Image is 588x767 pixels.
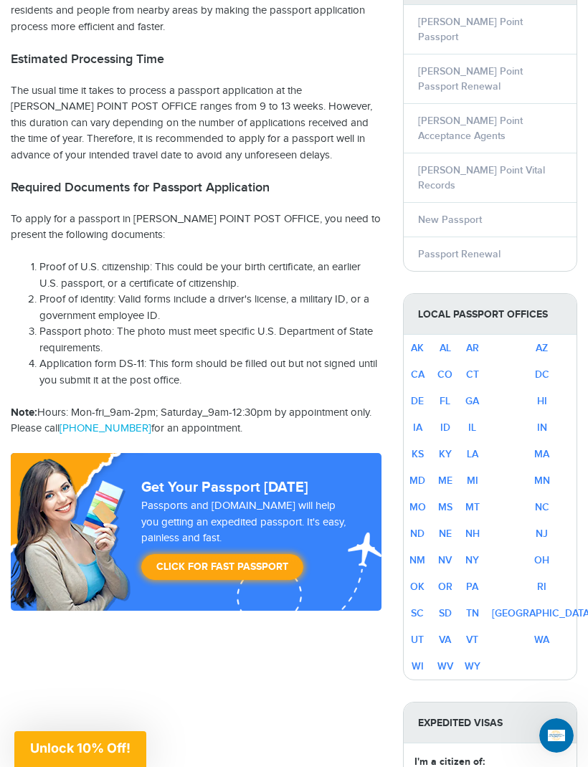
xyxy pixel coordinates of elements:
a: MN [534,475,550,487]
strong: Get Your Passport [DATE] [141,479,308,496]
li: Proof of U.S. citizenship: This could be your birth certificate, an earlier U.S. passport, or a c... [39,259,381,292]
a: VT [466,634,478,646]
a: Click for Fast Passport [141,554,303,580]
a: NC [535,501,549,513]
a: AR [466,342,479,354]
a: MI [467,475,478,487]
a: DE [411,395,424,407]
a: NE [439,528,452,540]
strong: Local Passport Offices [404,294,577,335]
a: NV [438,554,452,566]
h2: Estimated Processing Time [11,52,381,67]
a: [PERSON_NAME] Point Passport Renewal [418,65,523,92]
a: VA [439,634,451,646]
a: KY [439,448,452,460]
p: To apply for a passport in [PERSON_NAME] POINT POST OFFICE, you need to present the following doc... [11,211,381,244]
a: MO [409,501,426,513]
a: SD [439,607,452,619]
li: Passport photo: The photo must meet specific U.S. Department of State requirements. [39,324,381,356]
a: ME [438,475,452,487]
strong: Expedited Visas [404,702,577,743]
a: PA [466,581,478,593]
div: Passports and [DOMAIN_NAME] will help you getting an expedited passport. It's easy, painless and ... [136,498,358,587]
a: NH [465,528,480,540]
a: OH [534,554,549,566]
a: [PHONE_NUMBER] [60,422,151,434]
a: KS [412,448,424,460]
a: HI [537,395,547,407]
a: NY [465,554,479,566]
div: Unlock 10% Off! [14,731,146,767]
p: The usual time it takes to process a passport application at the [PERSON_NAME] POINT POST OFFICE ... [11,83,381,164]
a: WA [534,634,549,646]
a: WV [437,660,453,672]
a: AK [411,342,424,354]
a: OR [438,581,452,593]
a: [PERSON_NAME] Point Passport [418,16,523,43]
a: WY [465,660,480,672]
p: Hours: Mon-fri_9am-2pm; Saturday_9am-12:30pm by appointment only. Please call for an appointment. [11,405,381,437]
a: SC [411,607,424,619]
a: MD [409,475,425,487]
a: MS [438,501,452,513]
a: ND [410,528,425,540]
a: ID [440,421,450,434]
a: IL [468,421,476,434]
a: LA [467,448,478,460]
a: IN [537,421,547,434]
a: CA [411,368,425,381]
a: GA [465,395,479,407]
h2: Required Documents for Passport Application [11,180,381,196]
a: TN [466,607,479,619]
li: Application form DS-11: This form should be filled out but not signed until you submit it at the ... [39,356,381,389]
a: OK [410,581,425,593]
a: AZ [536,342,548,354]
a: RI [537,581,546,593]
a: Passport Renewal [418,248,501,260]
span: Unlock 10% Off! [30,740,131,756]
a: New Passport [418,214,482,226]
a: UT [411,634,424,646]
li: Proof of identity: Valid forms include a driver's license, a military ID, or a government employe... [39,292,381,324]
a: AL [440,342,451,354]
a: CO [437,368,452,381]
a: [PERSON_NAME] Point Acceptance Agents [418,115,523,142]
a: MT [465,501,480,513]
a: CT [466,368,479,381]
iframe: Intercom live chat [539,718,574,753]
a: NM [409,554,425,566]
a: [PERSON_NAME] Point Vital Records [418,164,545,191]
a: FL [440,395,450,407]
strong: Note: [11,406,37,419]
a: DC [535,368,549,381]
a: MA [534,448,549,460]
a: IA [413,421,422,434]
a: WI [412,660,424,672]
a: NJ [536,528,548,540]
